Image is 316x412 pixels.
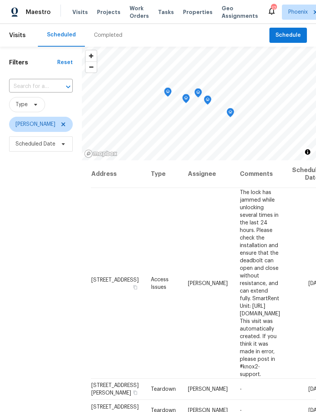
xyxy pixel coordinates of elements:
[26,8,51,16] span: Maestro
[164,88,172,99] div: Map marker
[47,31,76,39] div: Scheduled
[240,387,242,392] span: -
[182,94,190,106] div: Map marker
[16,121,55,128] span: [PERSON_NAME]
[132,284,139,290] button: Copy Address
[91,383,139,396] span: [STREET_ADDRESS][PERSON_NAME]
[86,50,97,61] button: Zoom in
[84,149,117,158] a: Mapbox homepage
[57,59,73,66] div: Reset
[188,280,228,286] span: [PERSON_NAME]
[72,8,88,16] span: Visits
[222,5,258,20] span: Geo Assignments
[86,62,97,72] span: Zoom out
[16,101,28,108] span: Type
[9,59,57,66] h1: Filters
[97,8,120,16] span: Projects
[86,61,97,72] button: Zoom out
[288,8,308,16] span: Phoenix
[204,96,211,107] div: Map marker
[234,160,286,188] th: Comments
[91,277,139,282] span: [STREET_ADDRESS]
[303,147,312,157] button: Toggle attribution
[240,190,280,377] span: The lock has jammed while unlocking several times in the last 24 hours. Please check the installa...
[183,8,213,16] span: Properties
[269,28,307,43] button: Schedule
[63,81,74,92] button: Open
[91,160,145,188] th: Address
[145,160,182,188] th: Type
[227,108,234,120] div: Map marker
[151,277,169,290] span: Access Issues
[158,9,174,15] span: Tasks
[151,387,176,392] span: Teardown
[94,31,122,39] div: Completed
[182,160,234,188] th: Assignee
[305,148,310,156] span: Toggle attribution
[275,31,301,40] span: Schedule
[132,389,139,396] button: Copy Address
[130,5,149,20] span: Work Orders
[194,88,202,100] div: Map marker
[9,27,26,44] span: Visits
[188,387,228,392] span: [PERSON_NAME]
[9,81,52,92] input: Search for an address...
[271,5,276,12] div: 17
[16,140,55,148] span: Scheduled Date
[91,404,139,410] span: [STREET_ADDRESS]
